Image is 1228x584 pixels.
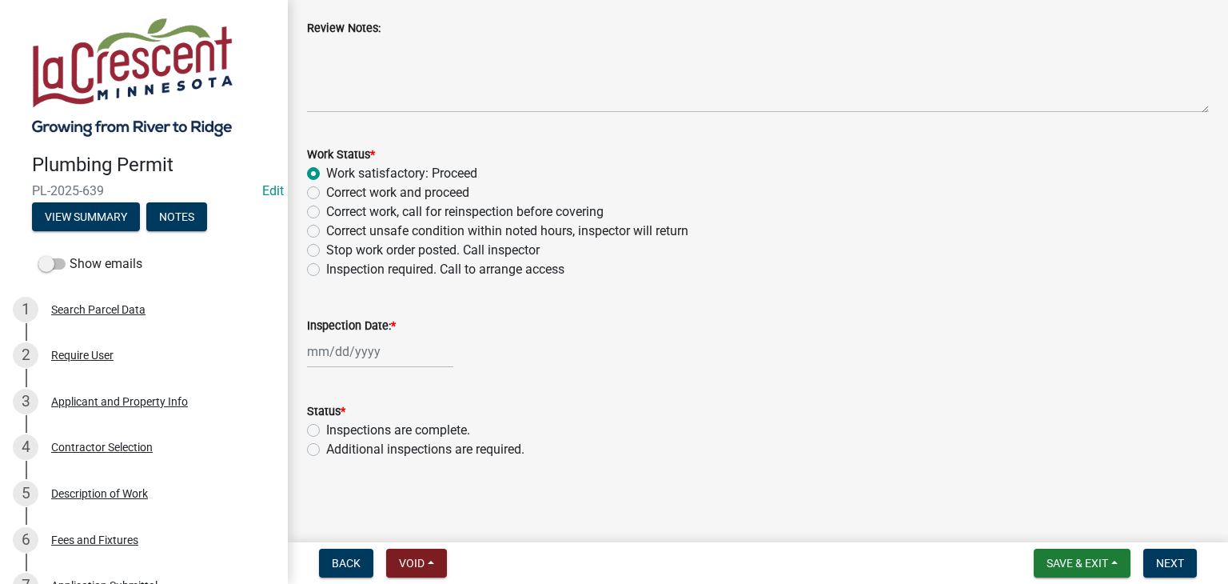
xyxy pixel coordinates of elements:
[32,211,140,224] wm-modal-confirm: Summary
[51,396,188,407] div: Applicant and Property Info
[146,211,207,224] wm-modal-confirm: Notes
[326,440,524,459] label: Additional inspections are required.
[38,254,142,274] label: Show emails
[13,342,38,368] div: 2
[13,434,38,460] div: 4
[13,297,38,322] div: 1
[1156,557,1184,570] span: Next
[326,164,477,183] label: Work satisfactory: Proceed
[307,23,381,34] label: Review Notes:
[326,222,688,241] label: Correct unsafe condition within noted hours, inspector will return
[32,183,256,198] span: PL-2025-639
[332,557,361,570] span: Back
[326,241,540,260] label: Stop work order posted. Call inspector
[51,442,153,453] div: Contractor Selection
[262,183,284,198] a: Edit
[51,534,138,546] div: Fees and Fixtures
[307,150,375,161] label: Work Status
[32,17,233,137] img: City of La Crescent, Minnesota
[307,406,345,418] label: Status
[13,527,38,553] div: 6
[1034,549,1130,578] button: Save & Exit
[1143,549,1197,578] button: Next
[1047,557,1108,570] span: Save & Exit
[146,202,207,231] button: Notes
[307,335,453,368] input: mm/dd/yyyy
[262,183,284,198] wm-modal-confirm: Edit Application Number
[13,389,38,414] div: 3
[32,202,140,231] button: View Summary
[326,202,604,222] label: Correct work, call for reinspection before covering
[326,421,470,440] label: Inspections are complete.
[386,549,447,578] button: Void
[13,481,38,506] div: 5
[32,154,275,177] h4: Plumbing Permit
[326,183,469,202] label: Correct work and proceed
[319,549,373,578] button: Back
[51,304,146,315] div: Search Parcel Data
[51,488,148,499] div: Description of Work
[399,557,425,570] span: Void
[51,350,114,361] div: Require User
[307,321,396,332] label: Inspection Date:
[326,260,564,279] label: Inspection required. Call to arrange access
